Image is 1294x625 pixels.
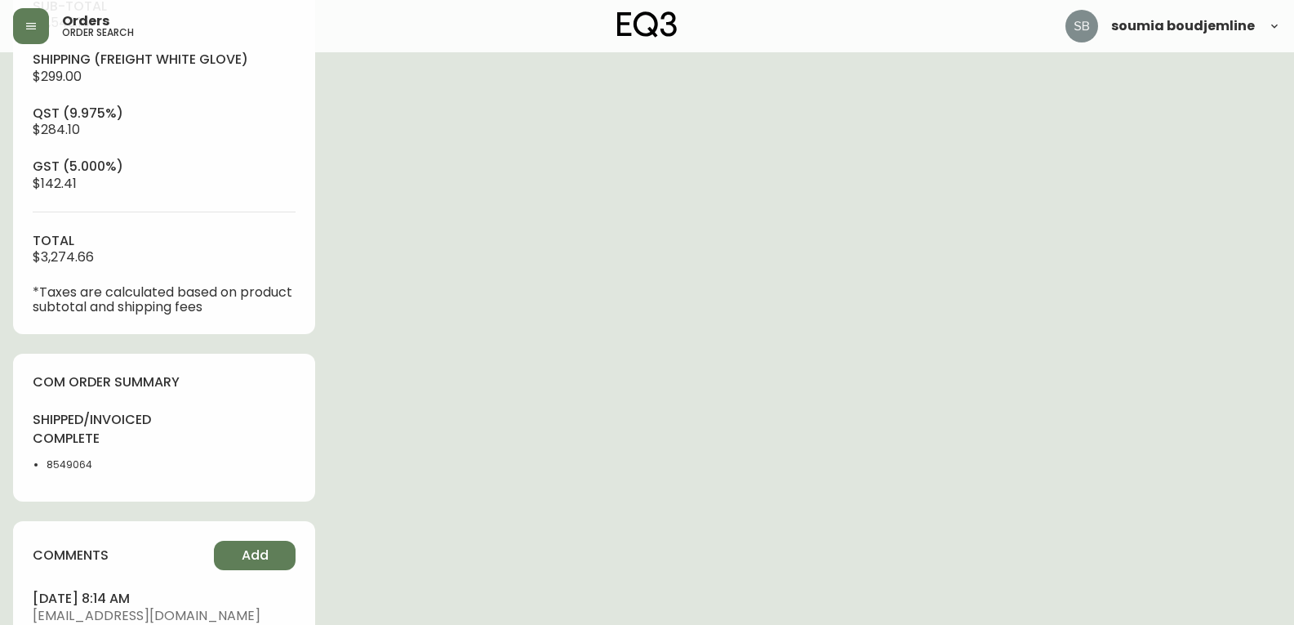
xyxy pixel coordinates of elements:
[214,541,296,570] button: Add
[617,11,678,38] img: logo
[33,120,80,139] span: $284.10
[33,51,296,69] h4: Shipping ( Freight White Glove )
[33,547,109,565] h4: comments
[33,67,82,86] span: $299.00
[33,590,296,608] h4: [DATE] 8:14 am
[33,174,77,193] span: $142.41
[62,15,109,28] span: Orders
[47,458,154,472] li: 8549064
[33,248,94,266] span: $3,274.66
[1111,20,1255,33] span: soumia boudjemline
[33,609,296,623] span: [EMAIL_ADDRESS][DOMAIN_NAME]
[33,411,154,448] h4: shipped/invoiced complete
[33,373,296,391] h4: com order summary
[62,28,134,38] h5: order search
[33,105,296,123] h4: qst (9.975%)
[1065,10,1098,42] img: 83621bfd3c61cadf98040c636303d86a
[33,285,296,315] p: *Taxes are calculated based on product subtotal and shipping fees
[242,547,269,565] span: Add
[33,232,296,250] h4: total
[33,158,296,176] h4: gst (5.000%)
